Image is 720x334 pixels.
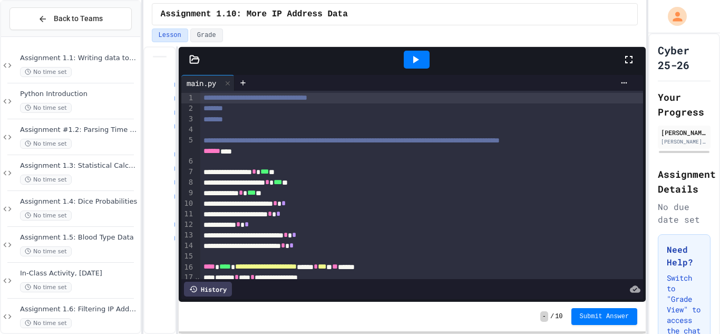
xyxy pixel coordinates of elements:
span: No time set [20,211,72,221]
span: Submit Answer [580,312,629,321]
div: 3 [181,114,194,125]
span: Assignment 1.3: Statistical Calculations [20,161,138,170]
div: main.py [181,75,235,91]
div: 6 [181,156,194,167]
h2: Assignment Details [658,167,711,196]
div: 8 [181,177,194,188]
span: Assignment 1.6: Filtering IP Addresses [20,305,138,314]
span: Assignment #1.2: Parsing Time Data [20,126,138,135]
button: Lesson [152,28,188,42]
div: 2 [181,103,194,114]
div: 7 [181,167,194,177]
span: Python Introduction [20,90,138,99]
div: main.py [181,78,221,89]
span: No time set [20,139,72,149]
span: No time set [20,318,72,328]
div: 12 [181,220,194,230]
button: Back to Teams [9,7,132,30]
span: No time set [20,67,72,77]
div: 10 [181,198,194,209]
span: No time set [20,103,72,113]
span: Back to Teams [54,13,103,24]
span: Assignment 1.10: More IP Address Data [161,8,348,21]
div: 13 [181,230,194,241]
span: In-Class Activity, [DATE] [20,269,138,278]
div: My Account [657,4,689,28]
span: No time set [20,175,72,185]
div: 14 [181,241,194,251]
h3: Need Help? [667,243,702,269]
span: / [550,312,554,321]
div: 1 [181,93,194,103]
span: - [540,311,548,322]
h2: Your Progress [658,90,711,119]
button: Submit Answer [571,308,638,325]
div: 16 [181,262,194,273]
div: 15 [181,251,194,262]
button: Grade [190,28,223,42]
div: No due date set [658,201,711,226]
span: No time set [20,282,72,292]
div: 11 [181,209,194,220]
span: Fold line [194,273,200,281]
span: No time set [20,246,72,256]
div: 4 [181,125,194,135]
div: 9 [181,188,194,198]
span: Assignment 1.4: Dice Probabilities [20,197,138,206]
span: Assignment 1.5: Blood Type Data [20,233,138,242]
div: History [184,282,232,297]
div: 17 [181,272,194,283]
div: 5 [181,135,194,156]
span: Assignment 1.1: Writing data to a file [20,54,138,63]
div: [PERSON_NAME][EMAIL_ADDRESS][DOMAIN_NAME] [661,138,707,146]
span: 10 [555,312,562,321]
h1: Cyber 25-26 [658,43,711,72]
div: [PERSON_NAME] [661,128,707,137]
